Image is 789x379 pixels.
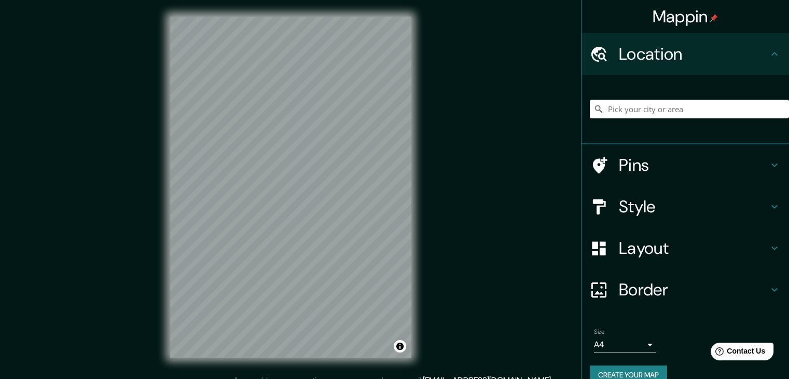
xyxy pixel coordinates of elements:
h4: Pins [619,155,768,175]
div: Style [582,186,789,227]
div: Layout [582,227,789,269]
h4: Location [619,44,768,64]
img: pin-icon.png [710,14,718,22]
div: Pins [582,144,789,186]
h4: Mappin [653,6,718,27]
label: Size [594,328,605,336]
div: Location [582,33,789,75]
div: Border [582,269,789,310]
iframe: Help widget launcher [697,339,778,368]
h4: Layout [619,238,768,259]
div: A4 [594,336,656,353]
h4: Border [619,279,768,300]
h4: Style [619,196,768,217]
canvas: Map [170,17,411,358]
button: Toggle attribution [394,340,406,353]
input: Pick your city or area [590,100,789,118]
